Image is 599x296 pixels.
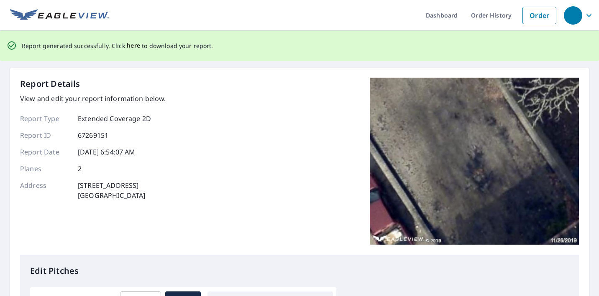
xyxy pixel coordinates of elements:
[20,130,70,140] p: Report ID
[20,180,70,200] p: Address
[78,164,82,174] p: 2
[78,180,146,200] p: [STREET_ADDRESS] [GEOGRAPHIC_DATA]
[20,78,80,90] p: Report Details
[127,40,141,51] button: here
[20,164,70,174] p: Planes
[522,7,556,24] a: Order
[30,265,569,277] p: Edit Pitches
[78,114,151,124] p: Extended Coverage 2D
[20,147,70,157] p: Report Date
[20,114,70,124] p: Report Type
[78,147,136,157] p: [DATE] 6:54:07 AM
[22,40,213,51] p: Report generated successfully. Click to download your report.
[78,130,108,140] p: 67269151
[370,78,579,245] img: Top image
[10,9,109,22] img: EV Logo
[20,94,166,104] p: View and edit your report information below.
